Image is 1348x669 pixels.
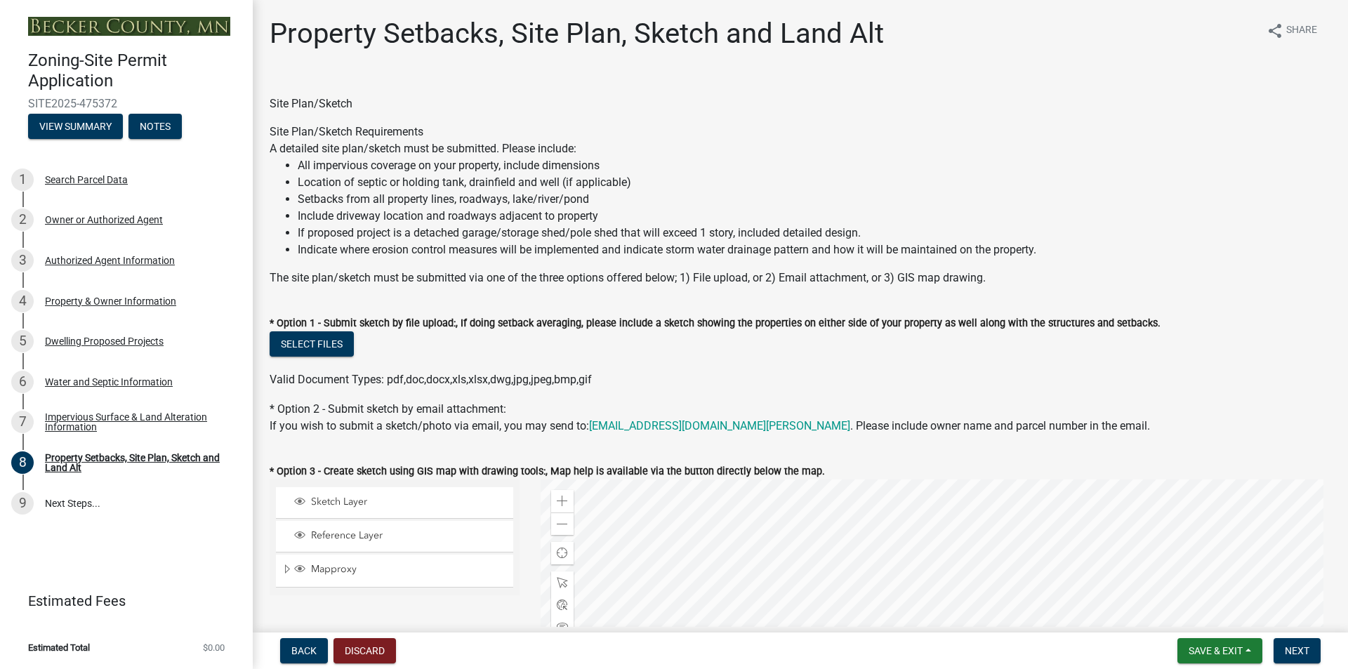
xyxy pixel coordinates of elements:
li: Include driveway location and roadways adjacent to property [298,208,1331,225]
li: Mapproxy [276,555,513,587]
div: 5 [11,330,34,352]
ul: Layer List [275,484,515,591]
div: 6 [11,371,34,393]
div: Owner or Authorized Agent [45,215,163,225]
div: 7 [11,411,34,433]
button: Back [280,638,328,663]
div: Impervious Surface & Land Alteration Information [45,412,230,432]
span: Estimated Total [28,643,90,652]
button: shareShare [1255,17,1328,44]
wm-modal-confirm: Notes [128,121,182,133]
button: Next [1274,638,1321,663]
span: Back [291,645,317,656]
label: * Option 1 - Submit sketch by file upload:, If doing setback averaging, please include a sketch s... [270,319,1161,329]
div: Property Setbacks, Site Plan, Sketch and Land Alt [45,453,230,472]
div: Site Plan/Sketch Requirements [270,124,1331,286]
div: Sketch Layer [292,496,508,510]
h1: Property Setbacks, Site Plan, Sketch and Land Alt [270,17,884,51]
div: Reference Layer [292,529,508,543]
div: 8 [11,451,34,474]
div: 3 [11,249,34,272]
span: Sketch Layer [308,496,508,508]
img: Becker County, Minnesota [28,17,230,36]
div: 1 [11,168,34,191]
span: Save & Exit [1189,645,1243,656]
i: share [1267,22,1283,39]
a: Estimated Fees [11,587,230,615]
div: The site plan/sketch must be submitted via one of the three options offered below; 1) File upload... [270,270,1331,286]
button: Discard [333,638,396,663]
div: 9 [11,492,34,515]
label: * Option 3 - Create sketch using GIS map with drawing tools:, Map help is available via the butto... [270,467,825,477]
span: $0.00 [203,643,225,652]
wm-modal-confirm: Summary [28,121,123,133]
div: Mapproxy [292,563,508,577]
button: View Summary [28,114,123,139]
span: If you wish to submit a sketch/photo via email, you may send to: . Please include owner name and ... [270,419,1150,432]
div: Zoom in [551,490,574,512]
li: Sketch Layer [276,487,513,519]
div: Find my location [551,542,574,564]
li: All impervious coverage on your property, include dimensions [298,157,1331,174]
li: Indicate where erosion control measures will be implemented and indicate storm water drainage pat... [298,241,1331,258]
div: Site Plan/Sketch [270,95,1331,112]
span: Expand [282,563,292,578]
div: Water and Septic Information [45,377,173,387]
span: SITE2025-475372 [28,97,225,110]
span: Reference Layer [308,529,508,542]
div: Property & Owner Information [45,296,176,306]
span: Share [1286,22,1317,39]
button: Save & Exit [1177,638,1262,663]
div: A detailed site plan/sketch must be submitted. Please include: [270,140,1331,258]
h4: Zoning-Site Permit Application [28,51,242,91]
li: Location of septic or holding tank, drainfield and well (if applicable) [298,174,1331,191]
li: Setbacks from all property lines, roadways, lake/river/pond [298,191,1331,208]
li: If proposed project is a detached garage/storage shed/pole shed that will exceed 1 story, include... [298,225,1331,241]
button: Select files [270,331,354,357]
div: 4 [11,290,34,312]
div: 2 [11,208,34,231]
span: Valid Document Types: pdf,doc,docx,xls,xlsx,dwg,jpg,jpeg,bmp,gif [270,373,592,386]
div: Authorized Agent Information [45,256,175,265]
li: Reference Layer [276,521,513,552]
span: Mapproxy [308,563,508,576]
div: Search Parcel Data [45,175,128,185]
div: Dwelling Proposed Projects [45,336,164,346]
a: [EMAIL_ADDRESS][DOMAIN_NAME][PERSON_NAME] [589,419,850,432]
div: * Option 2 - Submit sketch by email attachment: [270,401,1331,435]
span: Next [1285,645,1309,656]
button: Notes [128,114,182,139]
div: Zoom out [551,512,574,535]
